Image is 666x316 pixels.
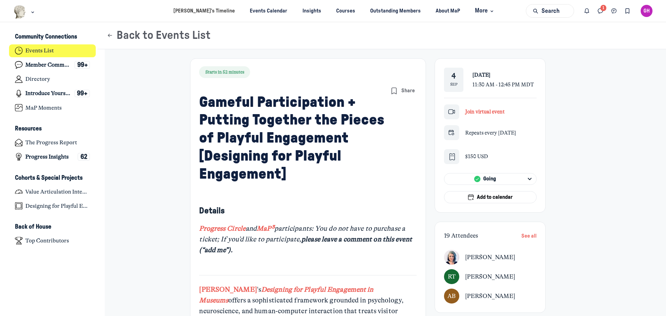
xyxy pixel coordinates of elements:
[25,61,71,68] h4: Member Commons
[465,293,515,299] span: [PERSON_NAME]
[430,5,466,17] a: About MaP
[75,90,90,97] div: 99+
[9,172,96,184] button: Cohorts & Special ProjectsCollapse space
[641,5,653,17] div: GH
[444,269,459,284] div: RT
[389,86,399,96] button: Bookmarks
[199,93,388,183] h1: Gameful Participation + Putting Together the Pieces of Playful Engagement [Designing for Playful ...
[15,33,77,41] h3: Community Connections
[9,234,96,247] a: Top Contributors
[465,107,505,117] a: Join virtual event
[444,232,478,240] span: 19 Attendees
[401,87,415,95] span: Share
[444,289,459,304] a: View user profile
[452,72,456,81] div: 4
[25,104,62,111] h4: MaP Moments
[9,59,96,71] a: Member Commons99+
[9,136,96,149] a: The Progress Report
[25,188,90,195] h4: Value Articulation Intensive (Cultural Leadership Lab)
[9,101,96,114] a: MaP Moments
[465,254,515,261] span: [PERSON_NAME]
[477,194,513,201] span: Add to calendar
[257,224,274,232] a: MaP³
[25,139,77,146] h4: The Progress Report
[594,4,607,18] button: Direct messages
[483,175,496,183] span: Going
[444,289,459,304] div: AB
[296,5,327,17] a: Insights
[244,5,293,17] a: Events Calendar
[465,109,505,115] span: Join virtual event
[9,31,96,43] button: Community ConnectionsCollapse space
[106,29,211,42] button: Back to Events List
[9,151,96,163] a: Progress Insights62
[465,273,515,280] span: [PERSON_NAME]
[607,4,621,18] button: Chat threads
[15,174,83,182] h3: Cohorts & Special Projects
[444,269,459,284] a: View user profile
[14,5,36,19] button: Museums as Progress logo
[97,22,666,49] header: Page Header
[465,130,516,136] span: Repeats every [DATE]
[474,176,480,182] img: Going
[444,191,536,204] button: Add to calendar
[246,224,257,232] em: and
[199,206,416,216] h5: Details
[465,153,488,161] span: $150 USD
[9,199,96,212] a: Designing for Playful Engagement
[9,87,96,100] a: Introduce Yourself99+
[465,291,515,301] a: View user profile
[205,69,244,75] span: Starts in 52 minutes
[472,82,534,88] span: 11:30 AM - 12:45 PM MDT
[199,284,257,295] a: [PERSON_NAME]
[78,153,90,161] div: 62
[25,237,69,244] h4: Top Contributors
[641,5,653,17] button: User menu options
[444,173,536,185] button: GoingGoing
[9,221,96,233] button: Back of HouseCollapse space
[472,72,490,78] span: [DATE]
[450,82,458,87] div: Sep
[25,90,71,97] h4: Introduce Yourself
[521,231,537,241] button: See all
[9,123,96,135] button: ResourcesCollapse space
[580,4,594,18] button: Notifications
[465,272,515,282] a: View user profile
[75,61,90,69] div: 99+
[444,250,459,265] a: View user profile
[14,5,26,19] img: Museums as Progress logo
[199,224,246,232] a: Progress Circle
[25,76,50,83] h4: Directory
[469,5,498,17] button: More
[25,47,54,54] h4: Events List
[199,285,373,304] a: Designing for Playful Engagement in Museums
[621,4,634,18] button: Bookmarks
[9,185,96,198] a: Value Articulation Intensive (Cultural Leadership Lab)
[526,4,574,18] button: Search
[475,6,495,16] span: More
[330,5,361,17] a: Courses
[9,73,96,86] a: Directory
[199,224,405,243] em: participants: You do not have to purchase a ticket; If you’d like to participate,
[9,44,96,57] a: Events List
[465,253,515,262] a: View user profile
[400,86,417,96] button: Share
[521,233,537,239] span: See all
[364,5,427,17] a: Outstanding Members
[15,223,51,231] h3: Back of House
[25,153,69,160] h4: Progress Insights
[199,235,412,254] em: please leave a comment on this event (“add me”).
[25,203,90,210] h4: Designing for Playful Engagement
[15,125,42,133] h3: Resources
[168,5,241,17] a: [PERSON_NAME]’s Timeline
